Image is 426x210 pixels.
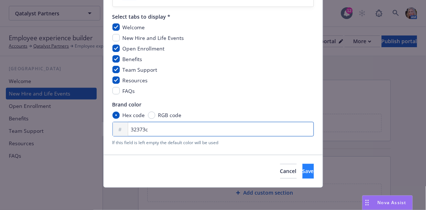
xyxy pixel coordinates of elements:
span: Cancel [280,168,297,175]
span: Hex code [123,111,145,119]
span: # [119,125,122,133]
span: Benefits [123,56,142,63]
button: Save [303,164,314,179]
span: New Hire and Life Events [123,34,184,41]
span: Resources [123,77,148,84]
span: Team Support [123,66,158,73]
input: RGB code [148,112,155,119]
button: Nova Assist [362,195,413,210]
span: FAQs [123,87,135,94]
span: Select tabs to display * [112,13,314,20]
span: Nova Assist [378,199,407,206]
span: If this field is left empty the default color will be used [112,139,314,146]
span: Brand color [112,101,314,108]
span: Save [303,168,314,175]
input: Hex code [112,112,120,119]
button: Cancel [280,164,297,179]
input: FFFFFF [112,122,314,136]
div: Drag to move [363,196,372,210]
span: Welcome [123,24,145,31]
span: Open Enrollment [123,45,165,52]
span: RGB code [158,111,182,119]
